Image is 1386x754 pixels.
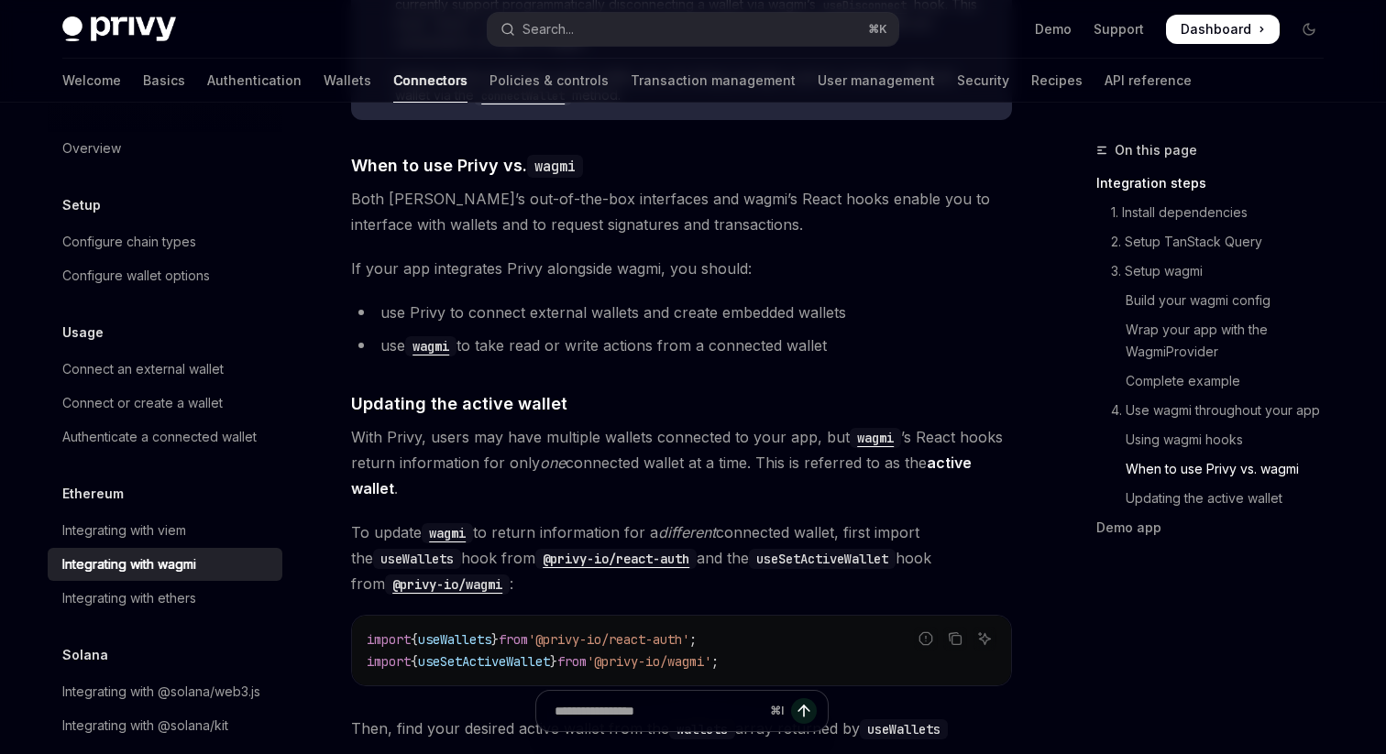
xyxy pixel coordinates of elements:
span: Dashboard [1181,20,1251,38]
span: import [367,631,411,648]
span: from [557,653,587,670]
a: 3. Setup wagmi [1096,257,1338,286]
li: use Privy to connect external wallets and create embedded wallets [351,300,1012,325]
code: useSetActiveWallet [749,549,896,569]
a: Policies & controls [489,59,609,103]
img: dark logo [62,16,176,42]
span: To update to return information for a connected wallet, first import the hook from and the hook f... [351,519,1012,596]
a: API reference [1105,59,1192,103]
span: '@privy-io/react-auth' [528,631,689,648]
strong: active wallet [351,453,972,497]
a: Connectors [393,59,467,103]
span: On this page [1115,139,1197,161]
a: Integrating with @solana/kit [48,709,282,742]
span: '@privy-io/wagmi' [587,653,711,670]
a: Recipes [1031,59,1083,103]
span: Updating the active wallet [351,391,567,416]
a: Integrating with ethers [48,582,282,615]
em: one [540,453,566,472]
code: @privy-io/react-auth [535,549,697,569]
a: User management [818,59,935,103]
a: Support [1094,20,1144,38]
div: Connect an external wallet [62,358,224,380]
div: Overview [62,137,121,159]
a: Integrating with @solana/web3.js [48,675,282,708]
span: ; [711,653,719,670]
a: Integrating with wagmi [48,548,282,581]
div: Integrating with wagmi [62,553,196,575]
button: Report incorrect code [914,627,938,650]
a: 2. Setup TanStack Query [1096,227,1338,257]
a: Wallets [324,59,371,103]
a: Connect an external wallet [48,353,282,386]
span: ⌘ K [868,22,887,37]
button: Copy the contents from the code block [943,627,967,650]
a: Complete example [1096,366,1338,396]
span: ; [689,631,697,648]
a: Build your wagmi config [1096,286,1338,315]
h5: Ethereum [62,483,124,505]
span: useWallets [418,631,491,648]
span: import [367,653,411,670]
a: wagmi [422,523,473,541]
button: Ask AI [973,627,996,650]
a: Connect or create a wallet [48,387,282,420]
a: @privy-io/react-auth [535,549,697,567]
span: } [550,653,557,670]
a: Wrap your app with the WagmiProvider [1096,315,1338,366]
div: Integrating with @solana/kit [62,715,228,737]
code: useWallets [373,549,461,569]
a: Welcome [62,59,121,103]
div: Configure chain types [62,231,196,253]
span: With Privy, users may have multiple wallets connected to your app, but ’s React hooks return info... [351,424,1012,501]
a: wagmi [405,336,456,355]
em: different [658,523,716,541]
a: Authenticate a connected wallet [48,421,282,453]
a: When to use Privy vs. wagmi [1096,454,1338,484]
span: { [411,631,418,648]
a: 4. Use wagmi throughout your app [1096,396,1338,425]
code: wagmi [527,155,583,178]
a: Integration steps [1096,169,1338,198]
div: Authenticate a connected wallet [62,426,257,448]
span: When to use Privy vs. [351,153,583,178]
button: Open search [488,13,898,46]
a: Security [957,59,1009,103]
div: Integrating with @solana/web3.js [62,681,260,703]
code: wagmi [405,336,456,356]
a: wagmi [850,428,901,446]
a: @privy-io/wagmi [385,574,510,593]
a: Overview [48,132,282,165]
div: Configure wallet options [62,265,210,287]
button: Send message [791,698,817,724]
a: Configure wallet options [48,259,282,292]
div: Integrating with viem [62,519,186,541]
span: useSetActiveWallet [418,653,550,670]
span: { [411,653,418,670]
code: wagmi [850,428,901,448]
a: Authentication [207,59,302,103]
span: from [499,631,528,648]
h5: Solana [62,644,108,666]
h5: Usage [62,322,104,344]
a: Dashboard [1166,15,1280,44]
h5: Setup [62,194,101,216]
a: Integrating with viem [48,514,282,547]
a: 1. Install dependencies [1096,198,1338,227]
div: Search... [522,18,574,40]
code: wagmi [422,523,473,543]
span: Both [PERSON_NAME]’s out-of-the-box interfaces and wagmi’s React hooks enable you to interface wi... [351,186,1012,237]
a: Basics [143,59,185,103]
button: Toggle dark mode [1294,15,1324,44]
div: Integrating with ethers [62,587,196,609]
input: Ask a question... [555,691,763,731]
li: use to take read or write actions from a connected wallet [351,333,1012,358]
div: Connect or create a wallet [62,392,223,414]
span: If your app integrates Privy alongside wagmi, you should: [351,256,1012,281]
a: Demo [1035,20,1072,38]
a: Transaction management [631,59,796,103]
code: @privy-io/wagmi [385,574,510,595]
a: Demo app [1096,513,1338,542]
span: } [491,631,499,648]
a: Configure chain types [48,225,282,258]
